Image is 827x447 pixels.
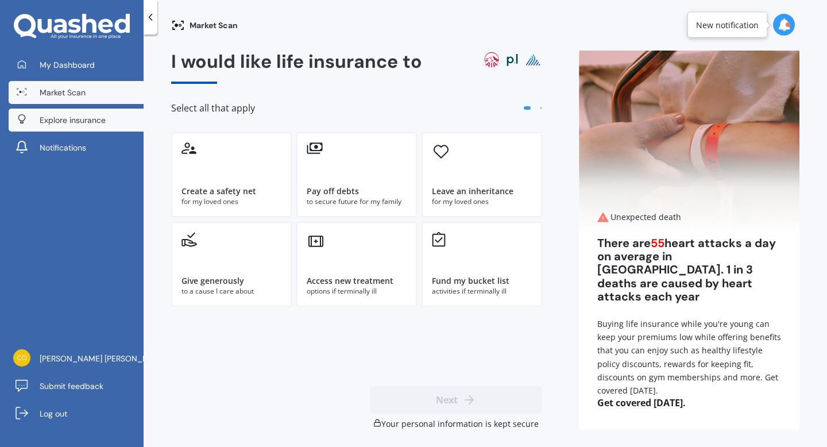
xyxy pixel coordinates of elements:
[9,347,144,370] a: [PERSON_NAME] [PERSON_NAME]
[482,51,501,69] img: aia logo
[9,136,144,159] a: Notifications
[40,380,103,392] span: Submit feedback
[432,275,509,287] div: Fund my bucket list
[40,353,167,364] span: [PERSON_NAME] [PERSON_NAME]
[597,317,781,397] div: Buying life insurance while you're young can keep your premiums low while offering benefits that ...
[651,236,664,251] span: 55
[503,51,521,69] img: partners life logo
[171,49,422,74] span: I would like life insurance to
[370,418,542,430] div: Your personal information is kept secure
[307,196,407,207] div: to secure future for my family
[579,397,799,409] span: Get covered [DATE].
[40,87,86,98] span: Market Scan
[696,19,759,30] div: New notification
[9,81,144,104] a: Market Scan
[9,375,144,398] a: Submit feedback
[13,349,30,367] img: f51e3f7fff3504bb943ff36f450e8896
[597,211,781,223] div: Unexpected death
[40,408,67,419] span: Log out
[40,142,86,153] span: Notifications
[432,196,532,207] div: for my loved ones
[9,402,144,425] a: Log out
[9,109,144,132] a: Explore insurance
[579,51,799,234] img: Unexpected death
[181,275,244,287] div: Give generously
[171,102,255,114] span: Select all that apply
[307,186,359,197] div: Pay off debts
[307,275,393,287] div: Access new treatment
[597,237,781,303] div: There are heart attacks a day on average in [GEOGRAPHIC_DATA]. 1 in 3 deaths are caused by heart ...
[181,196,281,207] div: for my loved ones
[307,286,407,296] div: options if terminally ill
[171,18,238,32] div: Market Scan
[181,186,256,197] div: Create a safety net
[9,53,144,76] a: My Dashboard
[524,51,542,69] img: pinnacle life logo
[432,186,513,197] div: Leave an inheritance
[370,386,542,414] button: Next
[432,286,532,296] div: activities if terminally ill
[181,286,281,296] div: to a cause I care about
[40,59,95,71] span: My Dashboard
[40,114,106,126] span: Explore insurance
